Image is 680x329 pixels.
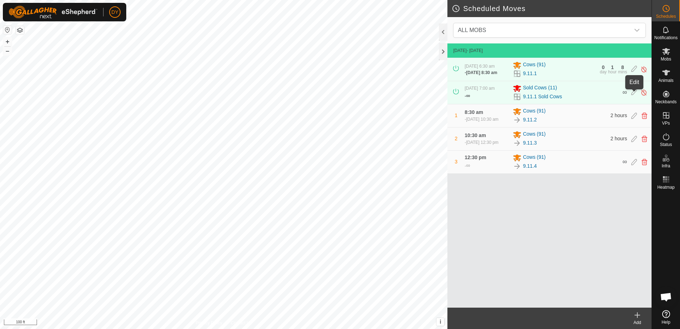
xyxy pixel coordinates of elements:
[231,320,252,326] a: Contact Us
[464,92,470,100] div: -
[523,116,537,124] a: 9.11.2
[523,130,546,139] span: Cows (91)
[608,70,617,74] div: hour
[453,48,467,53] span: [DATE]
[16,26,24,35] button: Map Layers
[3,47,12,55] button: –
[464,86,494,91] span: [DATE] 7:00 am
[455,113,458,118] span: 1
[513,162,521,171] img: To
[523,139,537,147] a: 9.11.3
[513,116,521,124] img: To
[452,4,652,13] h2: Scheduled Moves
[196,320,222,326] a: Privacy Policy
[455,23,630,37] span: ALL MOBS
[655,100,676,104] span: Neckbands
[622,89,627,96] span: ∞
[523,93,562,100] a: 9.11.1 Sold Cows
[466,70,497,75] span: [DATE] 8:30 am
[464,139,498,146] div: -
[602,65,605,70] div: 0
[652,307,680,327] a: Help
[523,153,546,162] span: Cows (91)
[464,69,497,76] div: -
[466,117,498,122] span: [DATE] 10:30 am
[621,65,624,70] div: 8
[455,159,458,164] span: 3
[3,26,12,34] button: Reset Map
[611,113,627,118] span: 2 hours
[523,162,537,170] a: 9.11.4
[662,164,670,168] span: Infra
[660,142,672,147] span: Status
[466,93,470,99] span: ∞
[9,6,97,19] img: Gallagher Logo
[523,84,557,93] span: Sold Cows (11)
[641,89,647,96] img: Turn off schedule move
[611,65,614,70] div: 1
[654,36,678,40] span: Notifications
[657,185,675,189] span: Heatmap
[464,109,483,115] span: 8:30 am
[464,116,498,122] div: -
[523,70,537,77] a: 9.11.1
[464,155,486,160] span: 12:30 pm
[436,318,444,326] button: i
[630,23,644,37] div: dropdown trigger
[464,132,486,138] span: 10:30 am
[656,14,676,19] span: Schedules
[440,319,441,325] span: i
[523,61,546,69] span: Cows (91)
[466,140,498,145] span: [DATE] 12:30 pm
[662,121,670,125] span: VPs
[111,9,118,16] span: DY
[658,78,674,83] span: Animals
[661,57,671,61] span: Mobs
[662,320,670,324] span: Help
[464,161,470,170] div: -
[467,48,483,53] span: - [DATE]
[618,70,627,74] div: mins
[641,66,647,73] img: Turn off schedule move
[455,136,458,141] span: 2
[600,70,606,74] div: day
[458,27,486,33] span: ALL MOBS
[466,162,470,168] span: ∞
[611,136,627,141] span: 2 hours
[523,107,546,116] span: Cows (91)
[513,139,521,147] img: To
[464,64,494,69] span: [DATE] 6:30 am
[655,286,677,308] div: Open chat
[622,158,627,165] span: ∞
[3,37,12,46] button: +
[623,319,652,326] div: Add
